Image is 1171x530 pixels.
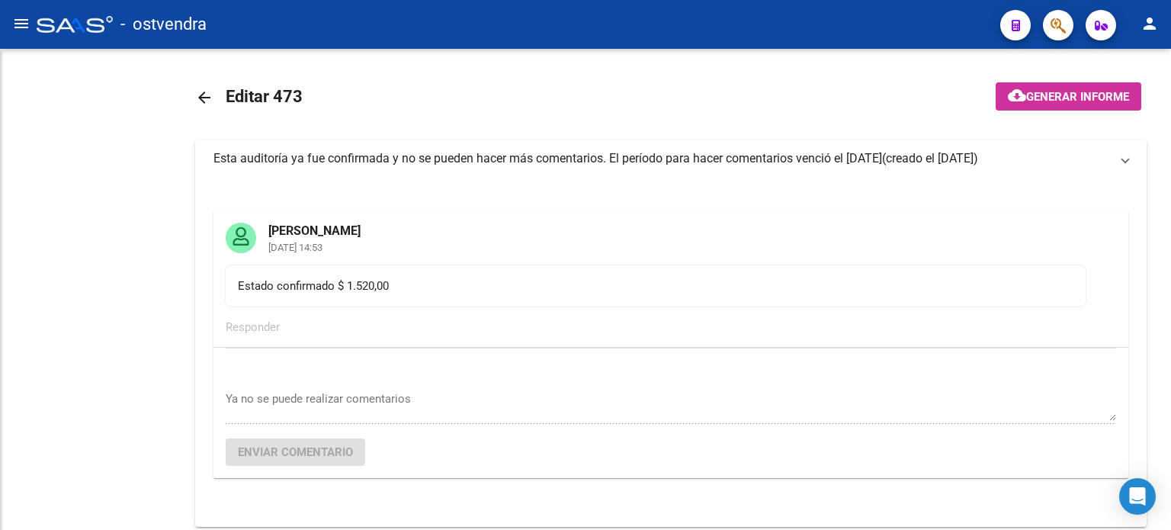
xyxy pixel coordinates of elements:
[256,210,373,239] mat-card-title: [PERSON_NAME]
[256,243,373,252] mat-card-subtitle: [DATE] 14:53
[195,140,1147,177] mat-expansion-panel-header: Esta auditoría ya fue confirmada y no se pueden hacer más comentarios. El período para hacer come...
[226,313,280,341] button: Responder
[226,87,303,106] span: Editar 473
[120,8,207,41] span: - ostvendra
[238,278,1073,294] div: Estado confirmado $ 1.520,00
[226,320,280,334] span: Responder
[195,177,1147,527] div: Esta auditoría ya fue confirmada y no se pueden hacer más comentarios. El período para hacer come...
[195,88,213,107] mat-icon: arrow_back
[1026,90,1129,104] span: Generar informe
[213,150,882,167] div: Esta auditoría ya fue confirmada y no se pueden hacer más comentarios. El período para hacer come...
[1119,478,1156,515] div: Open Intercom Messenger
[12,14,30,33] mat-icon: menu
[238,445,353,459] span: Enviar comentario
[1141,14,1159,33] mat-icon: person
[882,150,978,167] span: (creado el [DATE])
[1008,86,1026,104] mat-icon: cloud_download
[226,438,365,466] button: Enviar comentario
[996,82,1141,111] button: Generar informe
